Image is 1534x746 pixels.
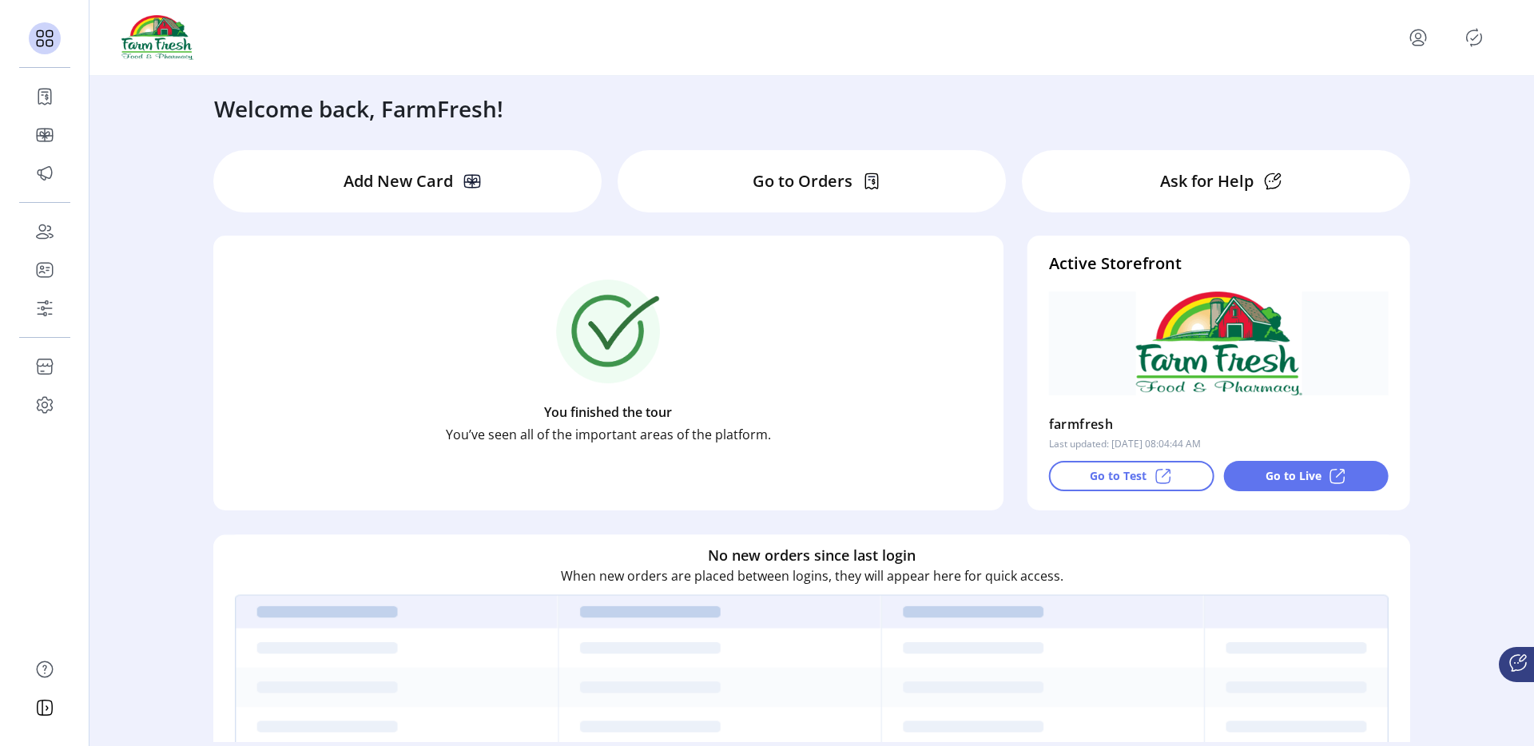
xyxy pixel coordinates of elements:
[1049,252,1389,276] h4: Active Storefront
[1049,437,1201,451] p: Last updated: [DATE] 08:04:44 AM
[1090,467,1147,484] p: Go to Test
[446,425,771,444] p: You’ve seen all of the important areas of the platform.
[544,403,672,422] p: You finished the tour
[1461,25,1487,50] button: Publisher Panel
[1049,411,1114,437] p: farmfresh
[121,15,193,60] img: logo
[753,169,852,193] p: Go to Orders
[1160,169,1254,193] p: Ask for Help
[344,169,453,193] p: Add New Card
[561,565,1063,585] p: When new orders are placed between logins, they will appear here for quick access.
[1405,25,1431,50] button: menu
[1266,467,1321,484] p: Go to Live
[708,544,916,565] h6: No new orders since last login
[214,92,503,125] h3: Welcome back, FarmFresh!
